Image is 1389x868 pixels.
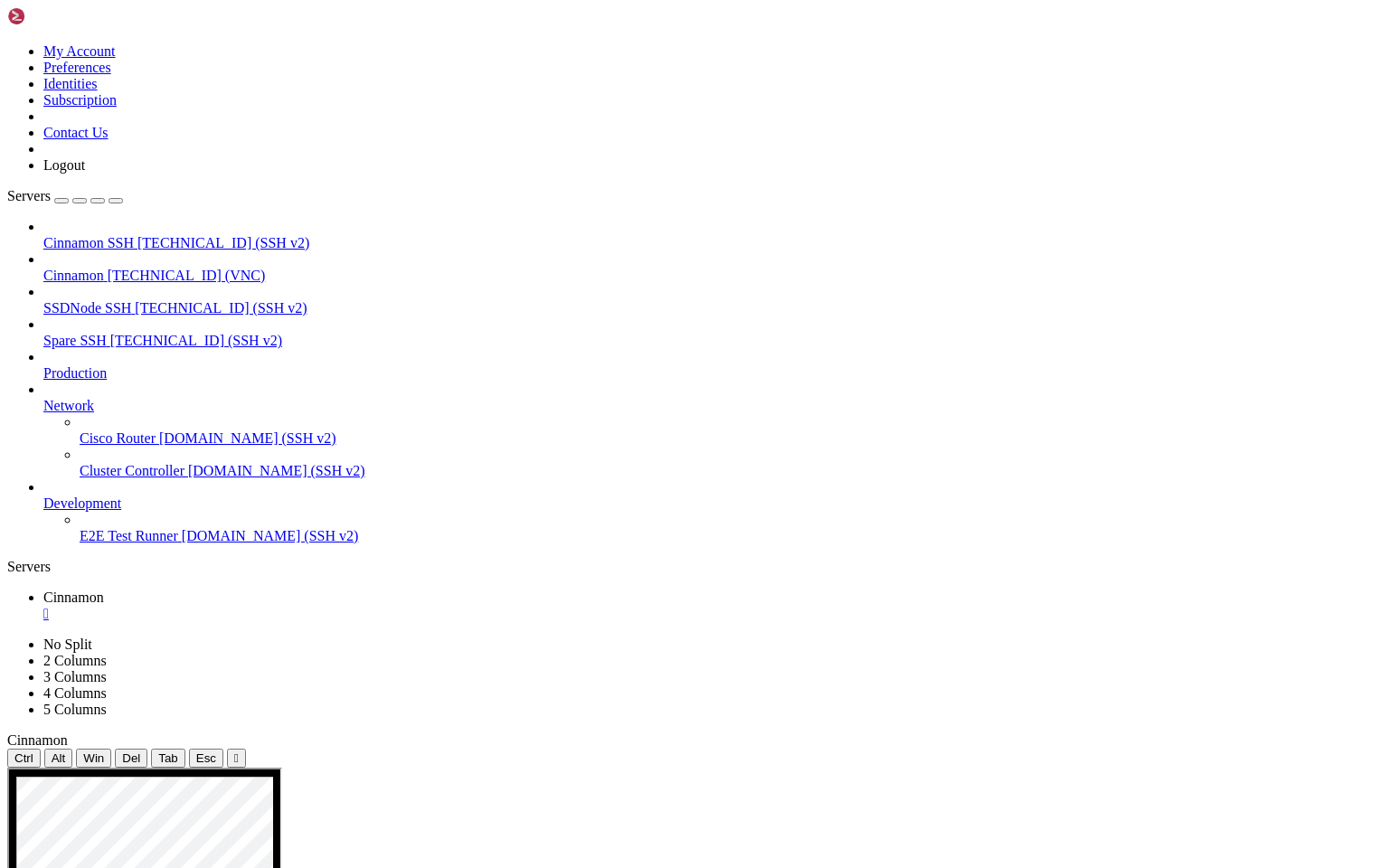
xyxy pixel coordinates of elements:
[80,512,1382,544] li: E2E Test Runner [DOMAIN_NAME] (SSH v2)
[80,430,156,446] span: Cisco Router
[7,188,51,203] span: Servers
[43,669,107,684] a: 3 Columns
[43,268,104,283] span: Cinnamon
[188,463,365,478] span: [DOMAIN_NAME] (SSH v2)
[122,751,140,765] span: Del
[43,92,117,108] a: Subscription
[43,43,116,59] a: My Account
[43,157,85,173] a: Logout
[7,188,123,203] a: Servers
[43,685,107,701] a: 4 Columns
[43,382,1382,479] li: Network
[7,732,68,748] span: Cinnamon
[182,528,359,543] span: [DOMAIN_NAME] (SSH v2)
[43,365,1382,382] a: Production
[115,749,147,768] button: Del
[44,749,73,768] button: Alt
[7,7,111,25] img: Shellngn
[43,398,1382,414] a: Network
[43,398,94,413] span: Network
[80,430,1382,447] a: Cisco Router [DOMAIN_NAME] (SSH v2)
[135,300,307,316] span: [TECHNICAL_ID] (SSH v2)
[110,333,282,348] span: [TECHNICAL_ID] (SSH v2)
[151,749,185,768] button: Tab
[43,349,1382,382] li: Production
[43,60,111,75] a: Preferences
[196,751,216,765] span: Esc
[80,463,1382,479] a: Cluster Controller [DOMAIN_NAME] (SSH v2)
[227,749,246,768] button: 
[43,219,1382,251] li: Cinnamon SSH [TECHNICAL_ID] (SSH v2)
[52,751,66,765] span: Alt
[43,606,1382,622] a: 
[43,300,131,316] span: SSDNode SSH
[43,76,98,91] a: Identities
[43,495,121,511] span: Development
[43,268,1382,284] a: Cinnamon [TECHNICAL_ID] (VNC)
[43,333,1382,349] a: Spare SSH [TECHNICAL_ID] (SSH v2)
[108,268,266,283] span: [TECHNICAL_ID] (VNC)
[159,430,336,446] span: [DOMAIN_NAME] (SSH v2)
[43,125,109,140] a: Contact Us
[43,300,1382,316] a: SSDNode SSH [TECHNICAL_ID] (SSH v2)
[80,447,1382,479] li: Cluster Controller [DOMAIN_NAME] (SSH v2)
[14,751,33,765] span: Ctrl
[43,365,107,381] span: Production
[43,590,1382,622] a: Cinnamon
[43,590,104,605] span: Cinnamon
[43,284,1382,316] li: SSDNode SSH [TECHNICAL_ID] (SSH v2)
[43,235,134,250] span: Cinnamon SSH
[43,235,1382,251] a: Cinnamon SSH [TECHNICAL_ID] (SSH v2)
[43,702,107,717] a: 5 Columns
[189,749,223,768] button: Esc
[137,235,309,250] span: [TECHNICAL_ID] (SSH v2)
[43,333,107,348] span: Spare SSH
[43,637,92,652] a: No Split
[7,559,1382,575] div: Servers
[80,463,184,478] span: Cluster Controller
[80,528,1382,544] a: E2E Test Runner [DOMAIN_NAME] (SSH v2)
[43,316,1382,349] li: Spare SSH [TECHNICAL_ID] (SSH v2)
[80,414,1382,447] li: Cisco Router [DOMAIN_NAME] (SSH v2)
[80,528,178,543] span: E2E Test Runner
[43,251,1382,284] li: Cinnamon [TECHNICAL_ID] (VNC)
[43,495,1382,512] a: Development
[76,749,111,768] button: Win
[158,751,178,765] span: Tab
[83,751,104,765] span: Win
[234,751,239,765] div: 
[43,479,1382,544] li: Development
[43,653,107,668] a: 2 Columns
[7,749,41,768] button: Ctrl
